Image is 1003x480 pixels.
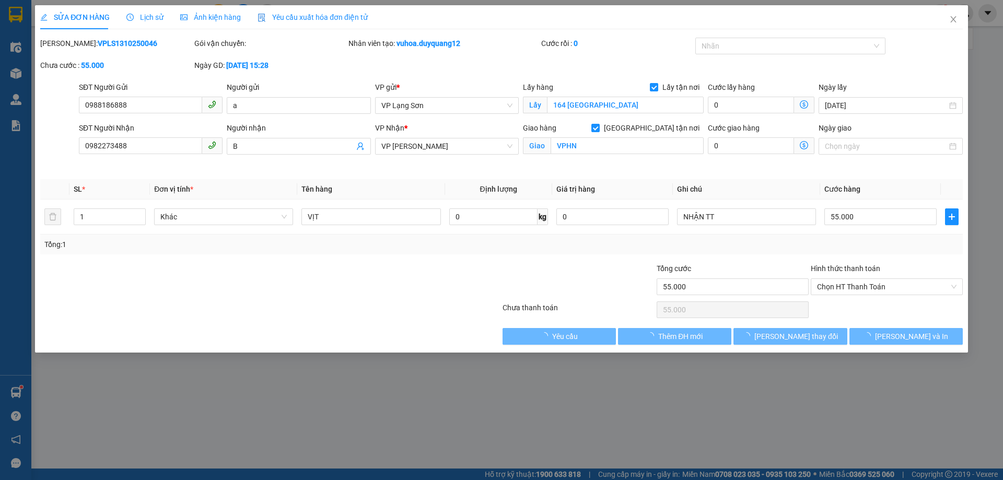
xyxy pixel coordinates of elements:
span: picture [180,14,188,21]
span: dollar-circle [800,141,808,149]
span: Ảnh kiện hàng [180,13,241,21]
span: Đơn vị tính [154,185,193,193]
span: VP Nhận [375,124,404,132]
span: Giao hàng [523,124,556,132]
label: Ngày giao [819,124,852,132]
div: SĐT Người Gửi [79,81,223,93]
span: user-add [356,142,365,150]
button: Close [939,5,968,34]
span: phone [208,100,216,109]
span: close [949,15,958,24]
button: [PERSON_NAME] và In [849,328,963,345]
div: Cước rồi : [541,38,693,49]
button: Yêu cầu [503,328,616,345]
span: Lấy hàng [523,83,553,91]
b: vuhoa.duyquang12 [396,39,460,48]
span: loading [541,332,552,339]
b: VPLS1310250046 [98,39,157,48]
span: Lịch sử [126,13,164,21]
span: loading [743,332,754,339]
span: SỬA ĐƠN HÀNG [40,13,110,21]
span: dollar-circle [800,100,808,109]
input: Lấy tận nơi [547,97,704,113]
span: [PERSON_NAME] và In [875,331,948,342]
div: [PERSON_NAME]: [40,38,192,49]
span: SL [74,185,82,193]
span: Định lượng [480,185,517,193]
button: Thêm ĐH mới [618,328,731,345]
span: [PERSON_NAME] thay đổi [754,331,838,342]
input: Giao tận nơi [551,137,704,154]
span: Thêm ĐH mới [658,331,703,342]
div: SĐT Người Nhận [79,122,223,134]
span: Cước hàng [824,185,860,193]
button: delete [44,208,61,225]
span: [GEOGRAPHIC_DATA] tận nơi [600,122,704,134]
label: Cước giao hàng [708,124,760,132]
span: VP Minh Khai [381,138,512,154]
div: VP gửi [375,81,519,93]
span: Tên hàng [301,185,332,193]
span: Yêu cầu xuất hóa đơn điện tử [258,13,368,21]
span: Giao [523,137,551,154]
input: Ngày lấy [825,100,947,111]
label: Cước lấy hàng [708,83,755,91]
label: Ngày lấy [819,83,847,91]
span: loading [647,332,658,339]
input: Cước giao hàng [708,137,794,154]
div: Ngày GD: [194,60,346,71]
input: Ngày giao [825,141,947,152]
span: Tổng cước [657,264,691,273]
div: Chưa thanh toán [501,302,656,320]
div: Người gửi [227,81,370,93]
div: Nhân viên tạo: [348,38,539,49]
span: plus [946,213,958,221]
th: Ghi chú [673,179,820,200]
b: [DATE] 15:28 [226,61,269,69]
button: [PERSON_NAME] thay đổi [733,328,847,345]
span: clock-circle [126,14,134,21]
div: Gói vận chuyển: [194,38,346,49]
span: edit [40,14,48,21]
span: VP Lạng Sơn [381,98,512,113]
span: kg [538,208,548,225]
span: Yêu cầu [552,331,578,342]
span: Giá trị hàng [556,185,595,193]
span: phone [208,141,216,149]
span: loading [864,332,875,339]
span: Khác [160,209,287,225]
input: Ghi Chú [677,208,816,225]
input: VD: Bàn, Ghế [301,208,440,225]
label: Hình thức thanh toán [811,264,880,273]
span: Chọn HT Thanh Toán [817,279,957,295]
b: 55.000 [81,61,104,69]
div: Người nhận [227,122,370,134]
span: Lấy [523,97,547,113]
span: Lấy tận nơi [658,81,704,93]
div: Tổng: 1 [44,239,387,250]
input: Cước lấy hàng [708,97,794,113]
div: Chưa cước : [40,60,192,71]
button: plus [945,208,959,225]
img: icon [258,14,266,22]
b: 0 [574,39,578,48]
